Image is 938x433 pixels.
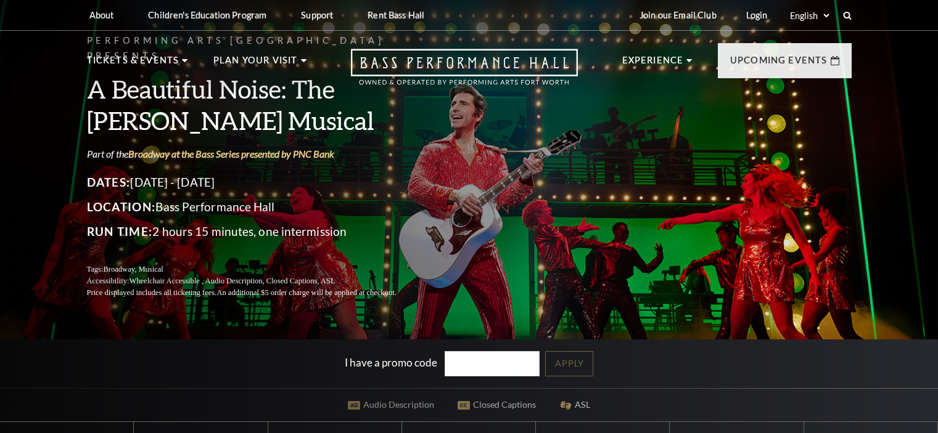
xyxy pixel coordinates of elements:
[87,147,426,161] p: Part of the
[89,10,114,20] p: About
[87,222,426,241] p: 2 hours 15 minutes, one intermission
[129,277,335,285] span: Wheelchair Accessible , Audio Description, Closed Captions, ASL
[87,53,179,75] p: Tickets & Events
[103,265,163,273] span: Broadway, Musical
[87,200,156,214] span: Location:
[87,287,426,299] p: Price displayed includes all ticketing fees.
[87,73,426,136] h3: A Beautiful Noise: The [PERSON_NAME] Musical
[87,197,426,217] p: Bass Performance Hall
[87,264,426,275] p: Tags:
[87,224,153,238] span: Run Time:
[345,355,437,368] label: I have a promo code
[213,53,298,75] p: Plan Your Visit
[87,172,426,192] p: [DATE] - [DATE]
[730,53,828,75] p: Upcoming Events
[87,175,131,189] span: Dates:
[622,53,684,75] p: Experience
[216,288,396,297] span: An additional $5 order charge will be applied at checkout.
[128,148,334,160] a: Broadway at the Bass Series presented by PNC Bank
[368,10,424,20] p: Rent Bass Hall
[148,10,266,20] p: Children's Education Program
[301,10,333,20] p: Support
[788,10,831,22] select: Select:
[87,275,426,287] p: Accessibility:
